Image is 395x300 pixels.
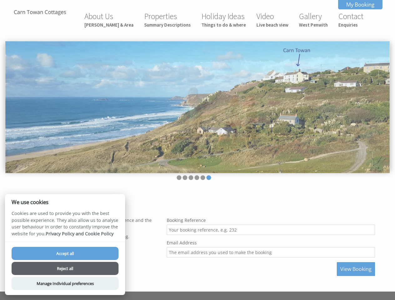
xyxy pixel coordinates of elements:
small: Live beach view [256,22,288,28]
input: Your booking reference, e.g. 232 [167,225,375,235]
button: View Booking [337,262,375,276]
small: Summary Descriptions [144,22,191,28]
small: West Penwith [299,22,328,28]
a: GalleryWest Penwith [299,11,328,28]
small: Things to do & where [201,22,246,28]
a: Privacy Policy and Cookie Policy [46,231,114,237]
h2: We use cookies [5,199,125,205]
a: PropertiesSummary Descriptions [144,11,191,28]
span: View Booking [340,266,372,272]
a: ContactEnquiries [338,11,363,28]
button: Reject all [12,262,119,275]
button: Manage Individual preferences [12,277,119,290]
a: Holiday IdeasThings to do & where [201,11,246,28]
label: Booking Reference [167,217,375,223]
h1: View Booking [13,200,375,212]
input: The email address you used to make the booking [167,247,375,257]
p: Cookies are used to provide you with the best possible experience. They also allow us to analyse ... [5,210,125,242]
small: Enquiries [338,22,363,28]
img: Carn Towan [9,9,71,17]
label: Email Address [167,240,375,246]
a: VideoLive beach view [256,11,288,28]
button: Accept all [12,247,119,260]
a: About Us[PERSON_NAME] & Area [84,11,134,28]
small: [PERSON_NAME] & Area [84,22,134,28]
